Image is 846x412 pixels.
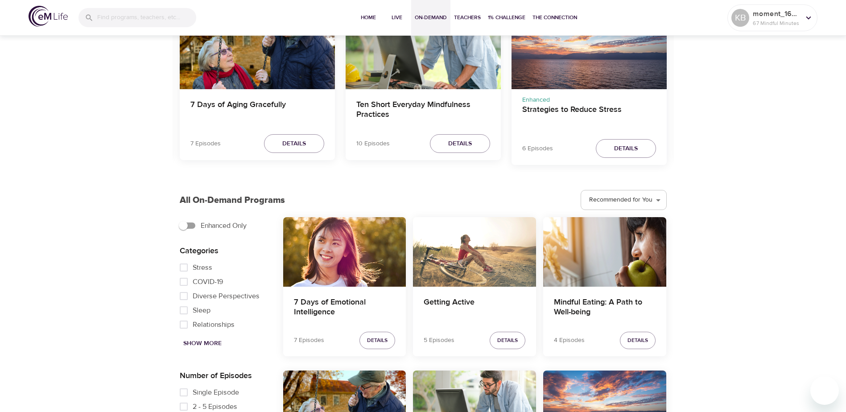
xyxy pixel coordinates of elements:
div: KB [731,9,749,27]
input: Find programs, teachers, etc... [97,8,196,27]
span: Home [358,13,379,22]
span: Enhanced Only [201,220,247,231]
button: Getting Active [413,217,536,286]
span: Enhanced [522,96,550,104]
span: Details [282,138,306,149]
span: Diverse Perspectives [193,291,260,301]
h4: 7 Days of Emotional Intelligence [294,297,396,319]
button: Show More [180,335,225,352]
p: Number of Episodes [180,370,269,382]
p: Categories [180,245,269,257]
span: Relationships [193,319,235,330]
button: 7 Days of Emotional Intelligence [283,217,406,286]
span: On-Demand [415,13,447,22]
p: 10 Episodes [356,139,390,148]
span: Details [448,138,472,149]
span: Sleep [193,305,210,316]
span: Details [367,336,388,345]
span: Teachers [454,13,481,22]
button: Details [490,332,525,349]
button: Details [359,332,395,349]
h4: Strategies to Reduce Stress [522,105,656,126]
span: Show More [183,338,222,349]
button: Details [264,134,324,153]
span: Live [386,13,408,22]
p: 4 Episodes [554,336,585,345]
button: Details [430,134,490,153]
p: 7 Episodes [190,139,221,148]
p: 5 Episodes [424,336,454,345]
span: Details [614,143,638,154]
span: Details [627,336,648,345]
span: Stress [193,262,212,273]
p: 67 Mindful Minutes [753,19,800,27]
button: Ten Short Everyday Mindfulness Practices [346,2,501,89]
span: 2 - 5 Episodes [193,401,237,412]
span: Details [497,336,518,345]
button: Mindful Eating: A Path to Well-being [543,217,666,286]
p: All On-Demand Programs [180,194,285,207]
h4: 7 Days of Aging Gracefully [190,100,324,121]
button: Details [596,139,656,158]
p: 7 Episodes [294,336,324,345]
img: logo [29,6,68,27]
button: Details [620,332,656,349]
span: 1% Challenge [488,13,525,22]
span: The Connection [532,13,577,22]
p: moment_1695906020 [753,8,800,19]
button: 7 Days of Aging Gracefully [180,2,335,89]
h4: Getting Active [424,297,525,319]
h4: Mindful Eating: A Path to Well-being [554,297,656,319]
iframe: Button to launch messaging window [810,376,839,405]
span: Single Episode [193,387,239,398]
span: COVID-19 [193,276,223,287]
p: 6 Episodes [522,144,553,153]
button: Strategies to Reduce Stress [512,2,667,89]
h4: Ten Short Everyday Mindfulness Practices [356,100,490,121]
